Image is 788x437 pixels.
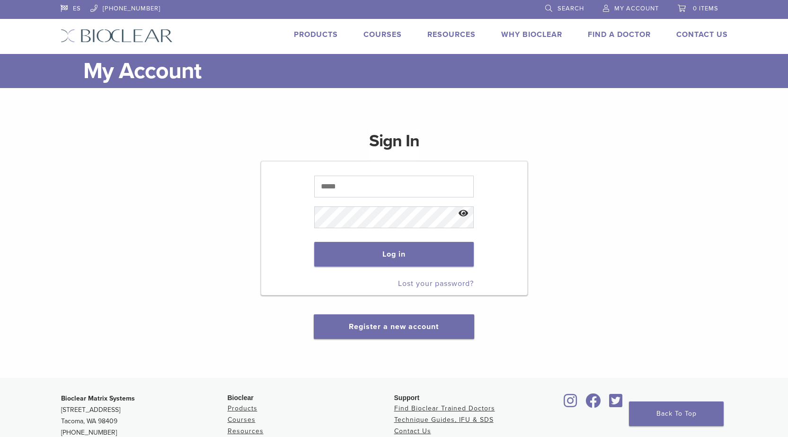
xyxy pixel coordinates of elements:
span: 0 items [693,5,718,12]
span: Support [394,394,420,401]
a: Contact Us [394,427,431,435]
a: Contact Us [676,30,728,39]
a: Courses [228,416,256,424]
span: My Account [614,5,659,12]
img: Bioclear [61,29,173,43]
a: Products [294,30,338,39]
strong: Bioclear Matrix Systems [61,394,135,402]
a: Technique Guides, IFU & SDS [394,416,494,424]
a: Back To Top [629,401,724,426]
button: Show password [453,202,474,226]
span: Search [558,5,584,12]
a: Products [228,404,257,412]
span: Bioclear [228,394,254,401]
a: Resources [228,427,264,435]
h1: Sign In [369,130,419,160]
a: Why Bioclear [501,30,562,39]
a: Bioclear [561,399,581,409]
button: Register a new account [314,314,474,339]
a: Lost your password? [398,279,474,288]
a: Resources [427,30,476,39]
a: Bioclear [583,399,604,409]
a: Find A Doctor [588,30,651,39]
a: Find Bioclear Trained Doctors [394,404,495,412]
h1: My Account [83,54,728,88]
a: Register a new account [349,322,439,331]
button: Log in [314,242,474,267]
a: Bioclear [606,399,626,409]
a: Courses [363,30,402,39]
